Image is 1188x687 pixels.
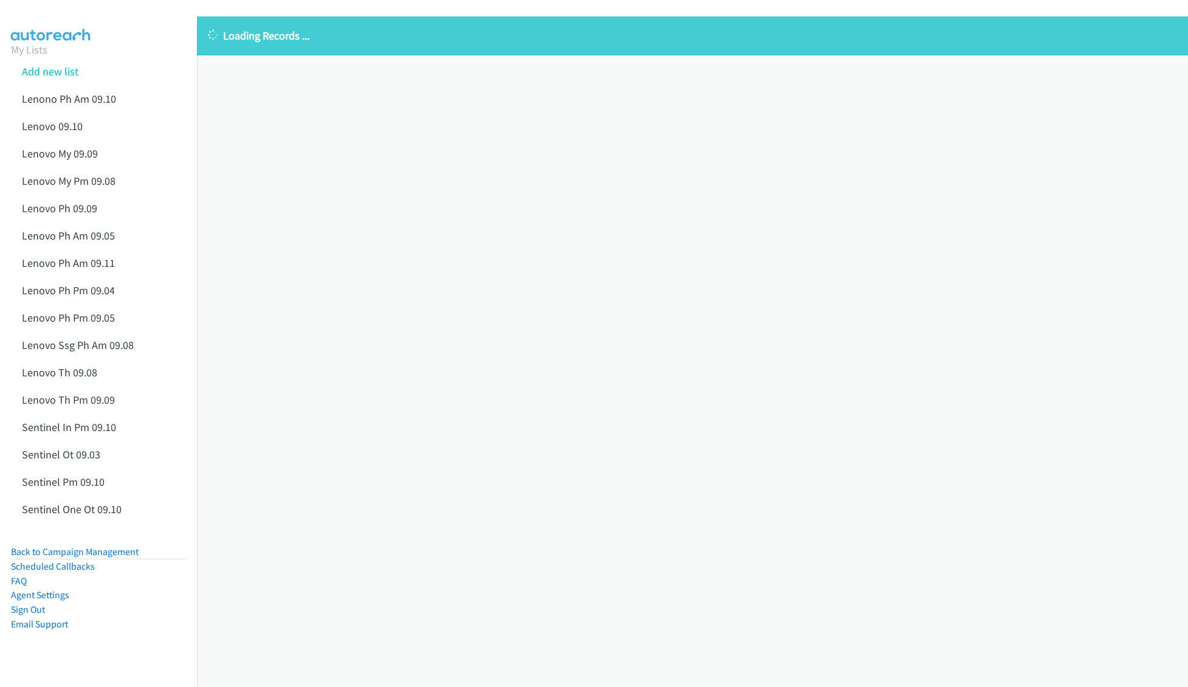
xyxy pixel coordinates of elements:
a: Sign Out [11,604,45,615]
a: Lenono Ph Am 09.10 [22,92,116,106]
p: Loading Records ... [208,27,1177,44]
a: Lenovo Ph 09.09 [22,201,97,215]
a: Email Support [11,618,68,630]
a: Back to Campaign Management [11,546,139,558]
a: Lenovo My 09.09 [22,147,98,161]
a: Agent Settings [11,589,69,601]
a: Lenovo My Pm 09.08 [22,174,116,188]
a: Lenovo Th 09.08 [22,365,97,379]
a: Scheduled Callbacks [11,561,95,572]
a: Lenovo Ph Am 09.05 [22,229,115,243]
a: My Lists [11,43,47,57]
a: Lenovo Ph Pm 09.05 [22,311,115,325]
a: Lenovo Ph Pm 09.04 [22,283,115,297]
a: Sentinel Pm 09.10 [22,475,105,489]
a: Lenovo Ph Am 09.11 [22,256,115,270]
a: Sentinel One Ot 09.10 [22,502,122,516]
a: Lenovo Ssg Ph Am 09.08 [22,338,134,352]
a: Lenovo Th Pm 09.09 [22,393,115,407]
a: FAQ [11,575,27,587]
a: Add new list [22,64,78,78]
a: Sentinel In Pm 09.10 [22,420,116,434]
a: Lenovo 09.10 [22,119,83,133]
a: Sentinel Ot 09.03 [22,447,100,461]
